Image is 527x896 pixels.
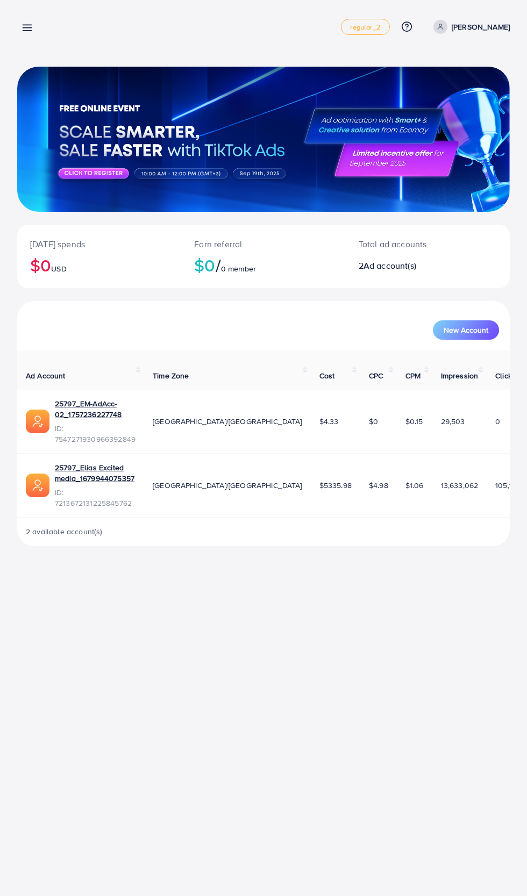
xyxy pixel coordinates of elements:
[495,480,519,491] span: 105,187
[452,20,510,33] p: [PERSON_NAME]
[194,255,332,275] h2: $0
[26,526,103,537] span: 2 available account(s)
[153,370,189,381] span: Time Zone
[55,487,136,509] span: ID: 7213672131225845762
[153,480,302,491] span: [GEOGRAPHIC_DATA]/[GEOGRAPHIC_DATA]
[221,263,256,274] span: 0 member
[405,480,424,491] span: $1.06
[433,320,499,340] button: New Account
[319,480,352,491] span: $5335.98
[359,261,456,271] h2: 2
[441,416,465,427] span: 29,503
[429,20,510,34] a: [PERSON_NAME]
[495,416,500,427] span: 0
[51,263,66,274] span: USD
[364,260,416,271] span: Ad account(s)
[341,19,389,35] a: regular_2
[26,370,66,381] span: Ad Account
[444,326,488,334] span: New Account
[405,416,423,427] span: $0.15
[55,423,136,445] span: ID: 7547271930966392849
[216,253,221,277] span: /
[405,370,421,381] span: CPM
[369,416,378,427] span: $0
[359,238,456,250] p: Total ad accounts
[26,410,49,433] img: ic-ads-acc.e4c84228.svg
[55,462,136,484] a: 25797_Elias Excited media_1679944075357
[319,370,335,381] span: Cost
[350,24,380,31] span: regular_2
[481,848,519,888] iframe: Chat
[495,370,516,381] span: Clicks
[26,474,49,497] img: ic-ads-acc.e4c84228.svg
[194,238,332,250] p: Earn referral
[319,416,339,427] span: $4.33
[55,398,136,420] a: 25797_EM-AdAcc-02_1757236227748
[30,238,168,250] p: [DATE] spends
[30,255,168,275] h2: $0
[369,480,388,491] span: $4.98
[441,370,479,381] span: Impression
[369,370,383,381] span: CPC
[441,480,479,491] span: 13,633,062
[153,416,302,427] span: [GEOGRAPHIC_DATA]/[GEOGRAPHIC_DATA]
